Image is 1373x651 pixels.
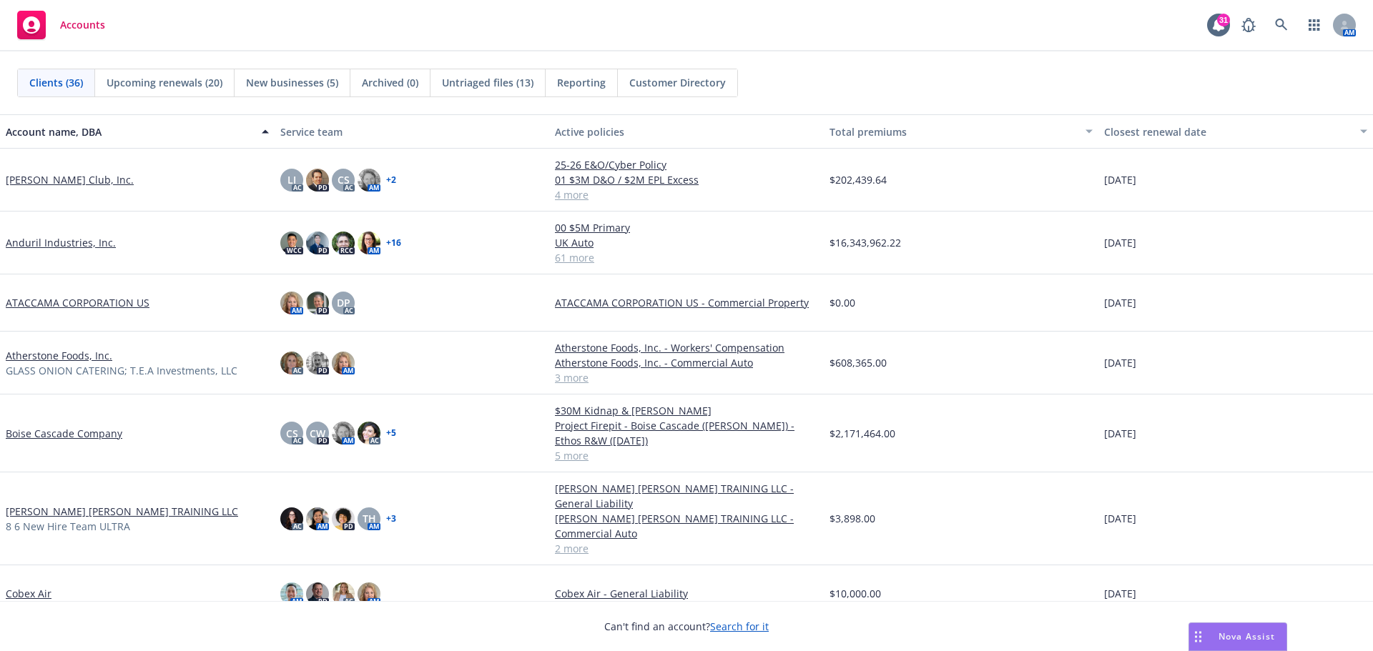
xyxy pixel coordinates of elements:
[555,355,818,370] a: Atherstone Foods, Inc. - Commercial Auto
[1189,622,1287,651] button: Nova Assist
[1104,586,1136,601] span: [DATE]
[549,114,824,149] button: Active policies
[1104,426,1136,441] span: [DATE]
[310,426,325,441] span: CW
[363,511,376,526] span: TH
[29,75,83,90] span: Clients (36)
[555,172,818,187] a: 01 $3M D&O / $2M EPL Excess
[246,75,338,90] span: New businesses (5)
[710,620,769,633] a: Search for it
[555,481,818,511] a: [PERSON_NAME] [PERSON_NAME] TRAINING LLC - General Liability
[386,239,401,247] a: + 16
[830,295,855,310] span: $0.00
[275,114,549,149] button: Service team
[1104,295,1136,310] span: [DATE]
[6,172,134,187] a: [PERSON_NAME] Club, Inc.
[6,363,237,378] span: GLASS ONION CATERING; T.E.A Investments, LLC
[555,250,818,265] a: 61 more
[555,124,818,139] div: Active policies
[830,124,1077,139] div: Total premiums
[386,515,396,523] a: + 3
[60,19,105,31] span: Accounts
[555,157,818,172] a: 25-26 E&O/Cyber Policy
[830,172,887,187] span: $202,439.64
[1217,14,1230,26] div: 31
[555,418,818,448] a: Project Firepit - Boise Cascade ([PERSON_NAME]) - Ethos R&W ([DATE])
[332,507,355,530] img: photo
[6,519,130,534] span: 8 6 New Hire Team ULTRA
[332,422,355,444] img: photo
[280,507,303,530] img: photo
[6,235,116,250] a: Anduril Industries, Inc.
[555,340,818,355] a: Atherstone Foods, Inc. - Workers' Compensation
[1098,114,1373,149] button: Closest renewal date
[386,429,396,437] a: + 5
[358,422,380,444] img: photo
[1104,172,1136,187] span: [DATE]
[286,426,298,441] span: CS
[306,582,329,605] img: photo
[280,124,543,139] div: Service team
[280,582,303,605] img: photo
[1104,511,1136,526] span: [DATE]
[1104,235,1136,250] span: [DATE]
[555,541,818,556] a: 2 more
[107,75,222,90] span: Upcoming renewals (20)
[555,295,818,310] a: ATACCAMA CORPORATION US - Commercial Property
[6,504,238,519] a: [PERSON_NAME] [PERSON_NAME] TRAINING LLC
[830,586,881,601] span: $10,000.00
[555,220,818,235] a: 00 $5M Primary
[362,75,418,90] span: Archived (0)
[306,169,329,192] img: photo
[442,75,533,90] span: Untriaged files (13)
[11,5,111,45] a: Accounts
[555,235,818,250] a: UK Auto
[332,582,355,605] img: photo
[6,348,112,363] a: Atherstone Foods, Inc.
[306,232,329,254] img: photo
[6,124,253,139] div: Account name, DBA
[337,295,350,310] span: DP
[358,232,380,254] img: photo
[6,295,149,310] a: ATACCAMA CORPORATION US
[1267,11,1296,39] a: Search
[830,355,887,370] span: $608,365.00
[6,586,51,601] a: Cobex Air
[1234,11,1263,39] a: Report a Bug
[287,172,296,187] span: LI
[386,176,396,184] a: + 2
[6,426,122,441] a: Boise Cascade Company
[280,292,303,314] img: photo
[1219,630,1275,642] span: Nova Assist
[358,169,380,192] img: photo
[555,448,818,463] a: 5 more
[555,370,818,385] a: 3 more
[555,586,818,601] a: Cobex Air - General Liability
[830,235,901,250] span: $16,343,962.22
[280,232,303,254] img: photo
[1300,11,1329,39] a: Switch app
[358,582,380,605] img: photo
[824,114,1098,149] button: Total premiums
[555,403,818,418] a: $30M Kidnap & [PERSON_NAME]
[1104,355,1136,370] span: [DATE]
[306,507,329,530] img: photo
[557,75,606,90] span: Reporting
[280,352,303,374] img: photo
[555,511,818,541] a: [PERSON_NAME] [PERSON_NAME] TRAINING LLC - Commercial Auto
[555,187,818,202] a: 4 more
[306,352,329,374] img: photo
[830,426,895,441] span: $2,171,464.00
[1189,623,1207,650] div: Drag to move
[338,172,350,187] span: CS
[332,352,355,374] img: photo
[306,292,329,314] img: photo
[332,232,355,254] img: photo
